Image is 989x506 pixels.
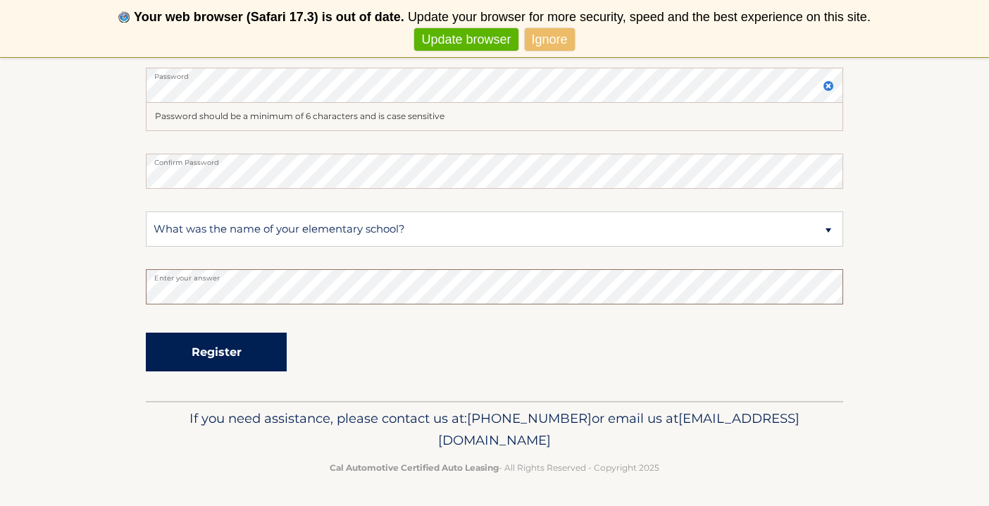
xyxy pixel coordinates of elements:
strong: Cal Automotive Certified Auto Leasing [330,462,499,473]
label: Password [146,68,843,79]
b: Your web browser (Safari 17.3) is out of date. [134,10,404,24]
img: close.svg [823,80,834,92]
span: [PHONE_NUMBER] [467,410,592,426]
label: Enter your answer [146,269,843,280]
a: Ignore [525,28,575,51]
p: - All Rights Reserved - Copyright 2025 [155,460,834,475]
label: Confirm Password [146,154,843,165]
span: Update your browser for more security, speed and the best experience on this site. [408,10,871,24]
div: Password should be a minimum of 6 characters and is case sensitive [146,103,843,131]
button: Register [146,333,287,371]
a: Update browser [414,28,518,51]
p: If you need assistance, please contact us at: or email us at [155,407,834,452]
